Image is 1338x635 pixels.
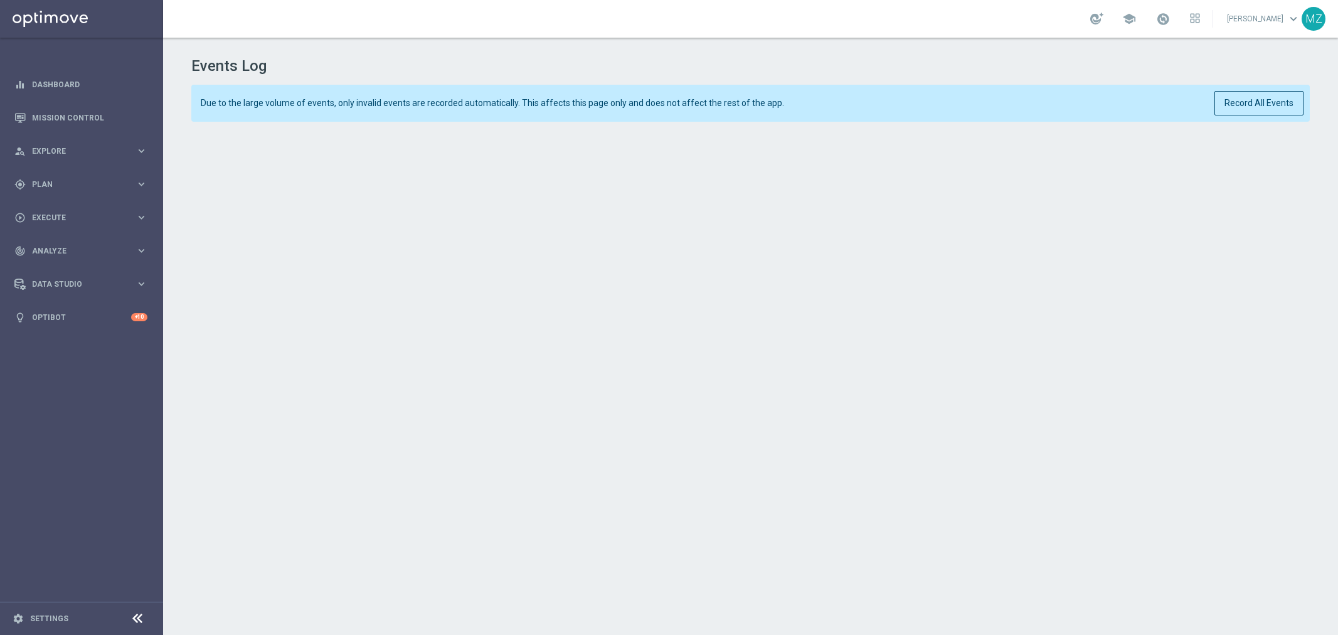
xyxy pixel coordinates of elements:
span: school [1122,12,1136,26]
button: play_circle_outline Execute keyboard_arrow_right [14,213,148,223]
i: gps_fixed [14,179,26,190]
div: Data Studio [14,279,135,290]
h1: Events Log [191,57,1310,75]
div: MZ [1302,7,1325,31]
span: Plan [32,181,135,188]
button: gps_fixed Plan keyboard_arrow_right [14,179,148,189]
i: settings [13,613,24,624]
a: Optibot [32,301,131,334]
i: lightbulb [14,312,26,323]
div: +10 [131,313,147,321]
div: Execute [14,212,135,223]
button: lightbulb Optibot +10 [14,312,148,323]
i: person_search [14,146,26,157]
button: person_search Explore keyboard_arrow_right [14,146,148,156]
a: Mission Control [32,101,147,134]
div: Optibot [14,301,147,334]
i: keyboard_arrow_right [135,278,147,290]
div: Plan [14,179,135,190]
div: Dashboard [14,68,147,101]
i: keyboard_arrow_right [135,245,147,257]
i: keyboard_arrow_right [135,211,147,223]
i: keyboard_arrow_right [135,145,147,157]
a: Settings [30,615,68,622]
button: Mission Control [14,113,148,123]
span: Due to the large volume of events, only invalid events are recorded automatically. This affects t... [201,98,1199,109]
button: track_changes Analyze keyboard_arrow_right [14,246,148,256]
span: Analyze [32,247,135,255]
span: Execute [32,214,135,221]
button: Data Studio keyboard_arrow_right [14,279,148,289]
div: Mission Control [14,101,147,134]
div: Explore [14,146,135,157]
div: Analyze [14,245,135,257]
a: Dashboard [32,68,147,101]
a: [PERSON_NAME]keyboard_arrow_down [1226,9,1302,28]
i: keyboard_arrow_right [135,178,147,190]
span: Data Studio [32,280,135,288]
i: track_changes [14,245,26,257]
button: equalizer Dashboard [14,80,148,90]
span: Explore [32,147,135,155]
i: equalizer [14,79,26,90]
i: play_circle_outline [14,212,26,223]
span: keyboard_arrow_down [1287,12,1300,26]
button: Record All Events [1214,91,1303,115]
